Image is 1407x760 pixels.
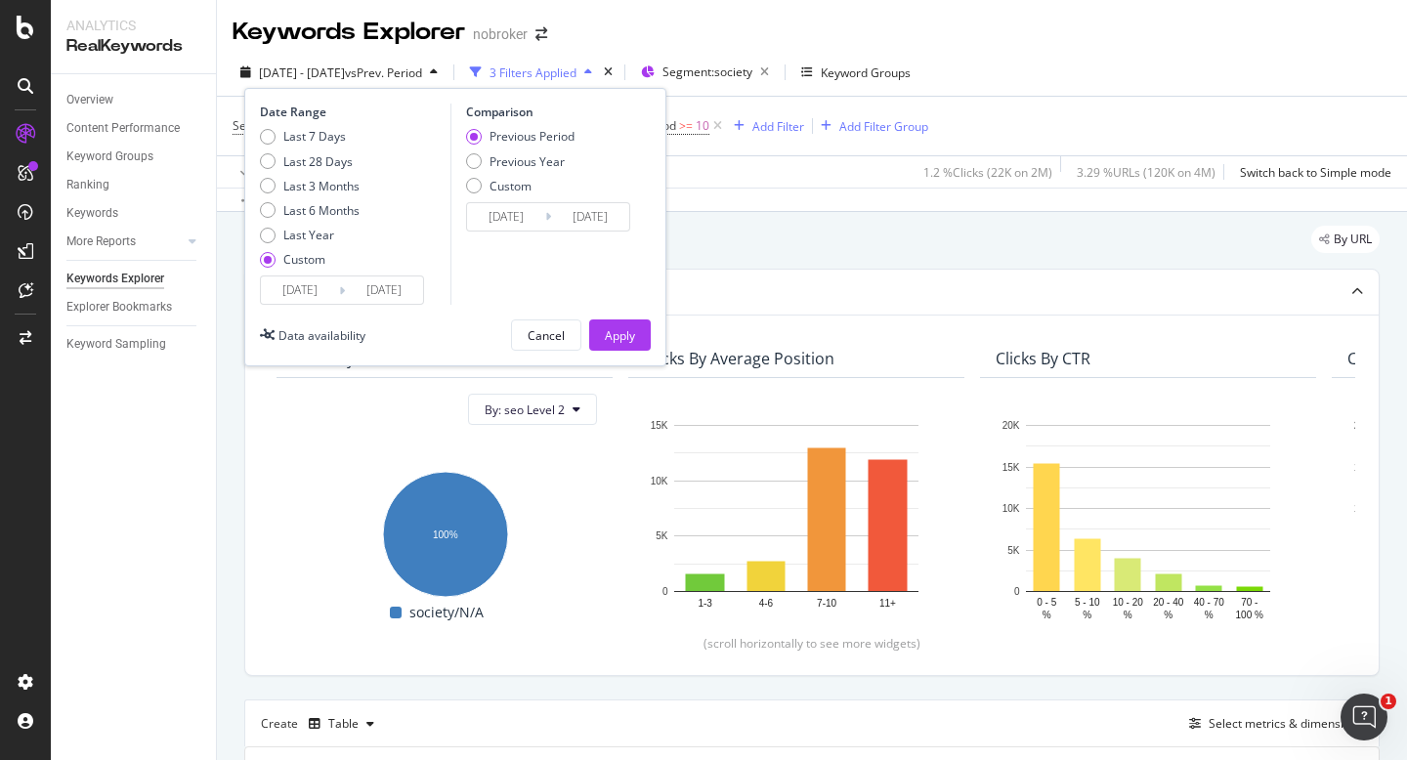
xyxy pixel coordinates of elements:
text: % [1164,610,1172,620]
a: Keyword Sampling [66,334,202,355]
input: Start Date [467,203,545,231]
span: society/N/A [409,601,484,624]
div: Previous Year [490,153,565,170]
a: Content Performance [66,118,202,139]
svg: A chart. [996,415,1300,624]
text: 10K [1002,503,1020,514]
div: Create [261,708,382,739]
div: Last 28 Days [283,153,353,170]
div: Clicks By CTR [996,349,1090,368]
div: Select metrics & dimensions [1209,715,1363,732]
text: 15K [1354,462,1372,473]
a: Keyword Groups [66,147,202,167]
div: A chart. [292,462,597,601]
div: legacy label [1311,226,1380,253]
div: Custom [466,178,575,194]
span: >= [679,117,693,134]
div: Custom [260,251,360,268]
div: Previous Period [490,128,575,145]
text: 7-10 [817,598,836,609]
div: 1.2 % Clicks ( 22K on 2M ) [923,164,1052,181]
a: Keywords [66,203,202,224]
div: Last Year [283,227,334,243]
div: Last 6 Months [260,202,360,219]
text: 20K [1002,420,1020,431]
iframe: Intercom live chat [1341,694,1387,740]
div: Last 3 Months [283,178,360,194]
div: Comparison [466,104,636,120]
text: 20 - 40 [1153,597,1184,608]
text: 5K [656,531,668,542]
text: 0 [662,586,668,597]
a: Explorer Bookmarks [66,297,202,317]
div: nobroker [473,24,528,44]
button: Cancel [511,319,581,351]
text: 15K [1002,462,1020,473]
text: 70 - [1241,597,1258,608]
div: Switch back to Simple mode [1240,164,1391,181]
button: Apply [233,156,289,188]
div: Last 6 Months [283,202,360,219]
button: Select metrics & dimensions [1181,712,1363,736]
input: End Date [551,203,629,231]
span: [DATE] - [DATE] [259,64,345,81]
text: % [1043,610,1051,620]
div: Keywords Explorer [233,16,465,49]
text: 0 [1014,586,1020,597]
button: Keyword Groups [793,57,918,88]
div: Add Filter [752,118,804,135]
text: 4-6 [759,598,774,609]
text: 5K [1007,545,1020,556]
div: Table [328,718,359,730]
text: 1-3 [698,598,712,609]
text: 0 - 5 [1037,597,1056,608]
a: Keywords Explorer [66,269,202,289]
div: Custom [490,178,532,194]
div: Keywords [66,203,118,224]
a: Overview [66,90,202,110]
text: 15K [651,420,668,431]
text: 20K [1354,420,1372,431]
div: Previous Year [466,153,575,170]
text: % [1124,610,1132,620]
div: Keywords Explorer [66,269,164,289]
span: Segment: society [662,63,752,80]
text: 10K [651,476,668,486]
span: By: seo Level 2 [485,401,565,418]
div: 3 Filters Applied [490,64,576,81]
text: % [1205,610,1214,620]
button: Apply [589,319,651,351]
div: times [600,63,617,82]
span: vs Prev. Period [345,64,422,81]
div: Date Range [260,104,446,120]
text: 10K [1354,503,1372,514]
text: 10 - 20 [1113,597,1144,608]
div: Analytics [66,16,200,35]
text: 5 - 10 [1075,597,1100,608]
div: Explorer Bookmarks [66,297,172,317]
text: 100 % [1236,610,1263,620]
div: Keyword Sampling [66,334,166,355]
div: Add Filter Group [839,118,928,135]
span: 1 [1381,694,1396,709]
div: Content Performance [66,118,180,139]
a: More Reports [66,232,183,252]
div: 3.29 % URLs ( 120K on 4M ) [1077,164,1215,181]
text: 100% [433,529,458,540]
div: Last Year [260,227,360,243]
div: Last 3 Months [260,178,360,194]
div: Previous Period [466,128,575,145]
button: Add Filter Group [813,114,928,138]
a: Ranking [66,175,202,195]
div: arrow-right-arrow-left [535,27,547,41]
div: Last 28 Days [260,153,360,170]
text: % [1083,610,1091,620]
button: Segment:society [633,57,777,88]
svg: A chart. [644,415,949,624]
span: Search Type [233,117,300,134]
div: Clicks By Average Position [644,349,834,368]
div: Keyword Groups [821,64,911,81]
button: By: seo Level 2 [468,394,597,425]
button: Table [301,708,382,739]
